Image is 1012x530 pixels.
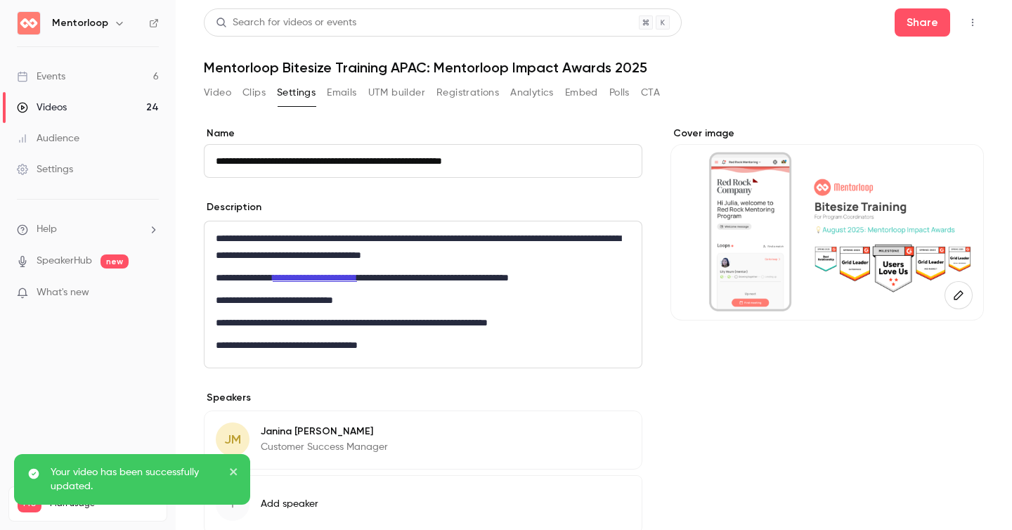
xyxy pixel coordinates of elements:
iframe: Noticeable Trigger [142,287,159,299]
div: editor [205,221,642,368]
span: JM [224,430,241,449]
span: new [100,254,129,269]
p: Speakers [204,391,642,405]
h6: Mentorloop [52,16,108,30]
p: Your video has been successfully updated. [51,465,219,493]
button: Clips [242,82,266,104]
button: Video [204,82,231,104]
a: SpeakerHub [37,254,92,269]
div: Events [17,70,65,84]
button: Top Bar Actions [961,11,984,34]
span: Help [37,222,57,237]
button: Analytics [510,82,554,104]
p: Customer Success Manager [261,440,388,454]
div: Settings [17,162,73,176]
button: Embed [565,82,598,104]
img: Mentorloop [18,12,40,34]
h1: Mentorloop Bitesize Training APAC: Mentorloop Impact Awards 2025 [204,59,984,76]
button: UTM builder [368,82,425,104]
label: Name [204,127,642,141]
button: CTA [641,82,660,104]
p: Janina [PERSON_NAME] [261,425,388,439]
button: Registrations [436,82,499,104]
div: Audience [17,131,79,146]
button: Share [895,8,950,37]
button: close [229,465,239,482]
button: Settings [277,82,316,104]
span: What's new [37,285,89,300]
label: Cover image [670,127,984,141]
div: Videos [17,101,67,115]
div: JMJanina [PERSON_NAME]Customer Success Manager [204,411,642,470]
div: Search for videos or events [216,15,356,30]
label: Description [204,200,261,214]
button: Polls [609,82,630,104]
li: help-dropdown-opener [17,222,159,237]
button: Emails [327,82,356,104]
span: Add speaker [261,497,318,511]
